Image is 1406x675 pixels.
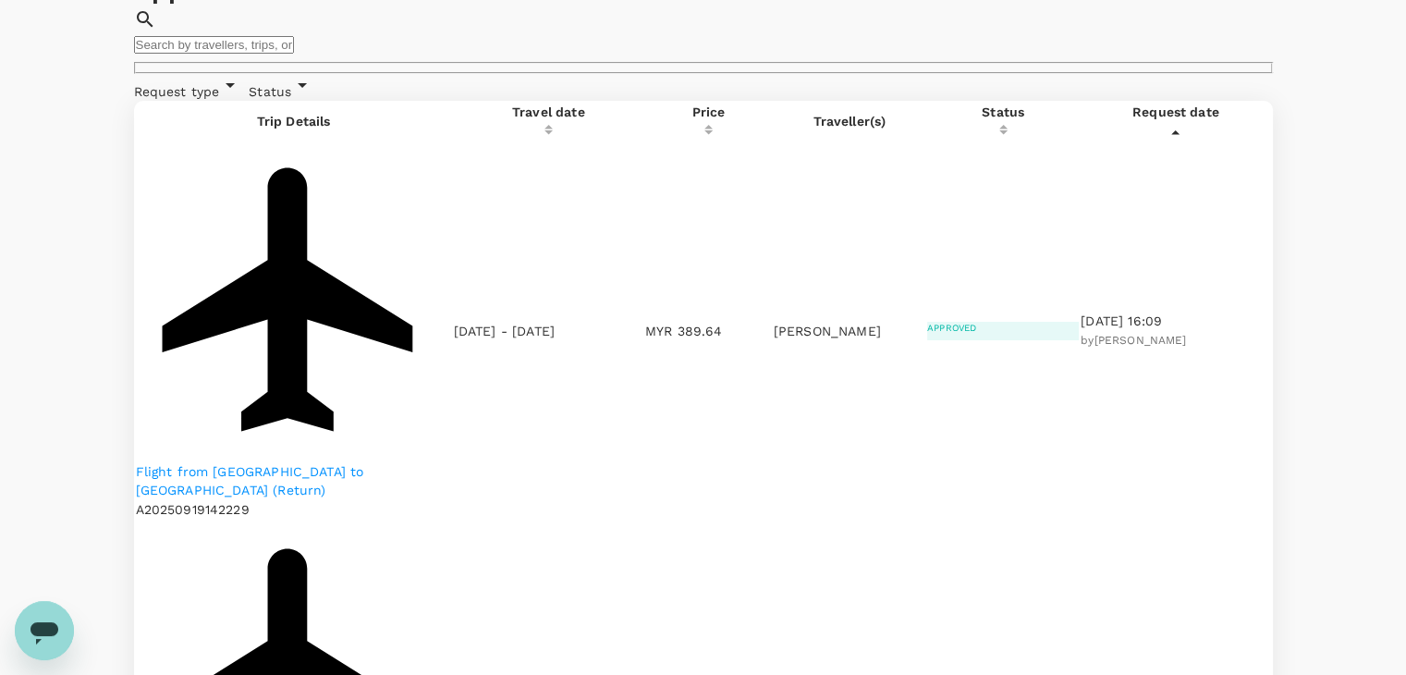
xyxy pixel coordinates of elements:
p: Traveller(s) [774,112,925,130]
div: Status [249,74,313,101]
p: Trip Details [136,112,452,130]
iframe: Button to launch messaging window [15,601,74,660]
span: Request type [134,84,220,99]
span: by [1081,334,1186,347]
span: [PERSON_NAME] [1094,334,1187,347]
p: [DATE] 16:09 [1081,312,1270,330]
div: Travel date [454,103,643,121]
span: Approved [927,323,976,333]
div: Request date [1081,103,1270,121]
div: Status [927,103,1079,121]
span: A20250919142229 [136,502,250,517]
p: [PERSON_NAME] [774,322,925,340]
p: MYR 389.64 [645,322,772,340]
span: Status [249,84,291,99]
a: Flight from [GEOGRAPHIC_DATA] to [GEOGRAPHIC_DATA] (Return) [136,462,452,499]
div: Price [645,103,772,121]
p: [DATE] - [DATE] [454,322,555,340]
div: Request type [134,74,242,101]
input: Search by travellers, trips, or destination [134,36,294,54]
